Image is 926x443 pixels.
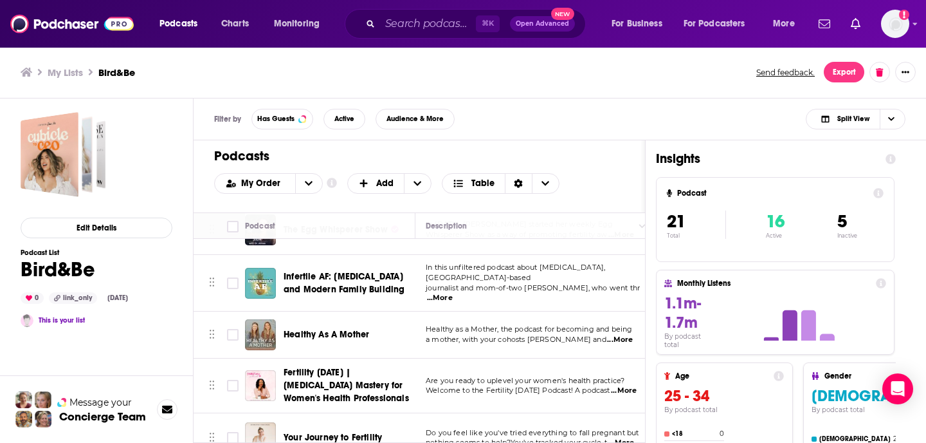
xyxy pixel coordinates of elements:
[881,10,909,38] img: User Profile
[846,13,866,35] a: Show notifications dropdown
[667,232,725,239] p: Total
[675,14,764,34] button: open menu
[245,319,276,350] img: Healthy As A Mother
[284,367,409,404] span: Fertility [DATE] | [MEDICAL_DATA] Mastery for Women's Health Professionals
[426,263,605,282] span: In this unfiltered podcast about [MEDICAL_DATA], [GEOGRAPHIC_DATA]-based
[284,432,382,443] span: Your Journey to Fertility
[39,316,85,325] a: This is your list
[881,10,909,38] button: Show profile menu
[672,430,717,438] h4: <18
[764,14,811,34] button: open menu
[35,411,51,428] img: Barbara Profile
[159,15,197,33] span: Podcasts
[245,370,276,401] img: Fertility Friday | Fertility Awareness Mastery for Women's Health Professionals
[245,218,275,234] div: Podcast
[21,249,133,257] h3: Podcast List
[720,429,724,438] h4: 0
[208,325,216,344] button: Move
[215,179,295,188] button: open menu
[516,21,569,27] span: Open Advanced
[376,179,394,188] span: Add
[766,232,785,239] p: Active
[327,177,337,189] a: Show additional information
[607,335,633,345] span: ...More
[208,376,216,395] button: Move
[376,109,455,129] button: Audience & More
[824,62,864,82] button: Export
[284,271,404,295] span: Infertile AF: [MEDICAL_DATA] and Modern Family Building
[69,396,132,409] span: Message your
[476,15,500,32] span: ⌘ K
[664,386,784,406] h3: 25 - 34
[837,115,869,122] span: Split View
[426,428,639,437] span: Do you feel like you've tried everything to fall pregnant but
[35,391,51,408] img: Jules Profile
[752,67,819,78] button: Send feedback.
[334,115,354,122] span: Active
[251,109,313,129] button: Has Guests
[656,151,875,167] h1: Insights
[21,292,44,304] div: 0
[284,366,411,405] a: Fertility [DATE] | [MEDICAL_DATA] Mastery for Women's Health Professionals
[806,109,905,129] h2: Choose View
[426,335,606,344] span: a mother, with your cohosts [PERSON_NAME] and
[98,66,135,79] h3: Bird&Be
[664,332,717,349] h4: By podcast total
[882,373,913,404] div: Open Intercom Messenger
[102,293,133,303] div: [DATE]
[221,15,249,33] span: Charts
[893,435,902,443] h4: 20
[21,112,105,197] span: Bird&Be
[21,218,172,238] button: Edit Details
[347,173,432,194] button: + Add
[49,292,97,304] div: link_only
[426,325,632,334] span: Healthy as a Mother, the podcast for becoming and being
[15,411,32,428] img: Jon Profile
[227,278,239,289] span: Toggle select row
[813,13,835,35] a: Show notifications dropdown
[21,257,133,282] h1: Bird&Be
[48,66,83,79] a: My Lists
[505,174,532,193] div: Sort Direction
[323,109,365,129] button: Active
[284,270,411,296] a: Infertile AF: [MEDICAL_DATA] and Modern Family Building
[150,14,214,34] button: open menu
[357,9,598,39] div: Search podcasts, credits, & more...
[426,376,624,385] span: Are you ready to uplevel your women's health practice?
[603,14,678,34] button: open menu
[59,410,146,423] h3: Concierge Team
[442,173,559,194] h2: Choose View
[245,268,276,299] img: Infertile AF: Infertility and Modern Family Building
[257,115,295,122] span: Has Guests
[551,8,574,20] span: New
[837,211,847,232] span: 5
[265,14,336,34] button: open menu
[10,12,134,36] img: Podchaser - Follow, Share and Rate Podcasts
[21,314,33,327] img: Amanda Gibson
[899,10,909,20] svg: Add a profile image
[227,380,239,391] span: Toggle select row
[611,386,637,396] span: ...More
[773,15,795,33] span: More
[295,174,322,193] button: open menu
[667,211,685,232] span: 21
[386,115,444,122] span: Audience & More
[635,219,650,234] button: Column Actions
[227,329,239,341] span: Toggle select row
[284,328,369,341] a: Healthy As A Mother
[895,62,916,82] button: Show More Button
[208,274,216,293] button: Move
[214,115,241,124] h3: Filter by
[837,232,857,239] p: Inactive
[241,179,285,188] span: My Order
[664,406,784,414] h4: By podcast total
[284,329,369,340] span: Healthy As A Mother
[426,283,640,292] span: journalist and mom-of-two [PERSON_NAME], who went thr
[766,211,785,232] span: 16
[684,15,745,33] span: For Podcasters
